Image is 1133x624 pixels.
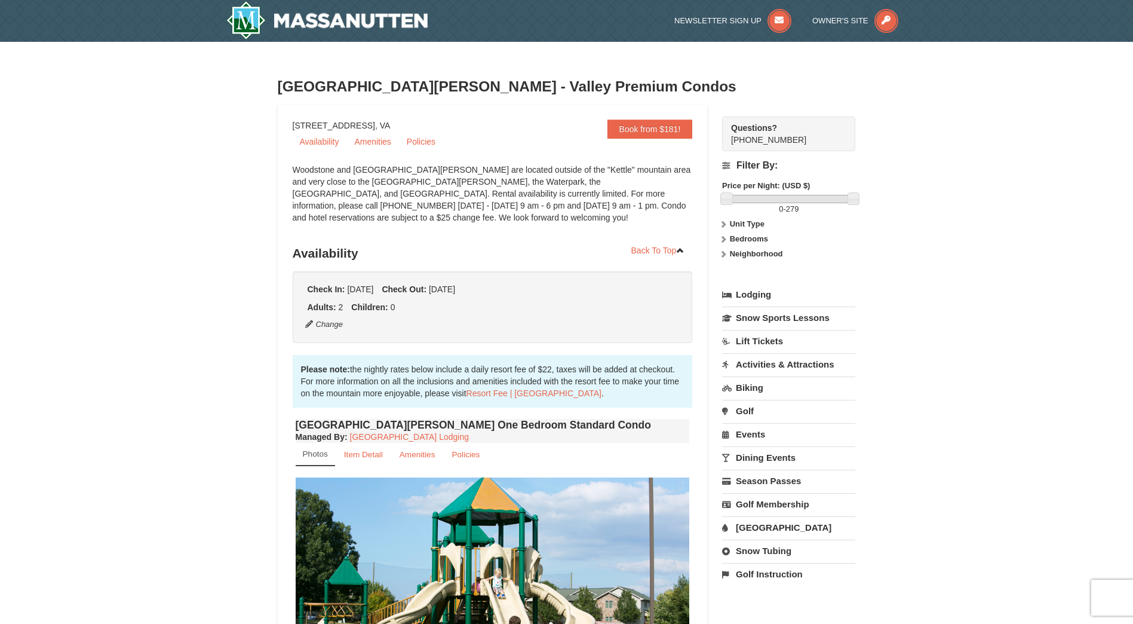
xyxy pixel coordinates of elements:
[722,423,855,445] a: Events
[722,160,855,171] h4: Filter By:
[730,249,783,258] strong: Neighborhood
[674,16,791,25] a: Newsletter Sign Up
[730,219,764,228] strong: Unit Type
[293,355,693,408] div: the nightly rates below include a daily resort fee of $22, taxes will be added at checkout. For m...
[607,120,693,139] a: Book from $181!
[351,302,388,312] strong: Children:
[812,16,868,25] span: Owner's Site
[624,241,693,259] a: Back To Top
[382,285,426,294] strong: Check Out:
[226,1,428,39] img: Massanutten Resort Logo
[722,353,855,375] a: Activities & Attractions
[722,493,855,515] a: Golf Membership
[722,330,855,352] a: Lift Tickets
[400,450,435,459] small: Amenities
[336,443,391,466] a: Item Detail
[296,443,335,466] a: Photos
[347,133,398,151] a: Amenities
[308,302,336,312] strong: Adults:
[466,389,601,398] a: Resort Fee | [GEOGRAPHIC_DATA]
[722,181,810,190] strong: Price per Night: (USD $)
[722,446,855,469] a: Dining Events
[429,285,455,294] span: [DATE]
[339,302,343,312] span: 2
[722,377,855,399] a: Biking
[347,285,373,294] span: [DATE]
[293,133,346,151] a: Availability
[350,432,469,442] a: [GEOGRAPHIC_DATA] Lodging
[392,443,443,466] a: Amenities
[731,122,834,145] span: [PHONE_NUMBER]
[278,75,856,99] h3: [GEOGRAPHIC_DATA][PERSON_NAME] - Valley Premium Condos
[674,16,762,25] span: Newsletter Sign Up
[296,419,690,431] h4: [GEOGRAPHIC_DATA][PERSON_NAME] One Bedroom Standard Condo
[391,302,395,312] span: 0
[303,449,328,458] small: Photos
[301,365,350,374] strong: Please note:
[296,432,345,442] span: Managed By
[444,443,487,466] a: Policies
[344,450,383,459] small: Item Detail
[452,450,480,459] small: Policies
[722,307,855,329] a: Snow Sports Lessons
[730,234,768,243] strong: Bedrooms
[786,204,799,213] span: 279
[226,1,428,39] a: Massanutten Resort
[293,164,693,235] div: Woodstone and [GEOGRAPHIC_DATA][PERSON_NAME] are located outside of the "Kettle" mountain area an...
[722,516,855,539] a: [GEOGRAPHIC_DATA]
[296,432,348,442] strong: :
[731,123,777,133] strong: Questions?
[308,285,345,294] strong: Check In:
[722,540,855,562] a: Snow Tubing
[722,470,855,492] a: Season Passes
[305,318,344,331] button: Change
[722,400,855,422] a: Golf
[400,133,443,151] a: Policies
[722,284,855,305] a: Lodging
[722,563,855,585] a: Golf Instruction
[812,16,898,25] a: Owner's Site
[779,204,783,213] span: 0
[722,203,855,215] label: -
[293,241,693,265] h3: Availability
